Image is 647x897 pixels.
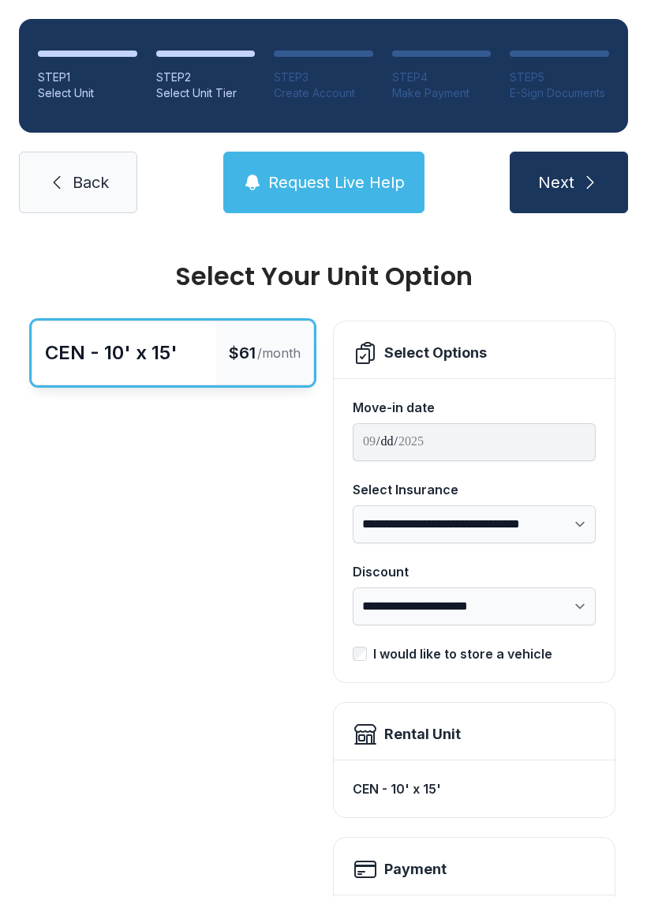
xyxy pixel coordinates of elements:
div: Make Payment [392,85,492,101]
div: E-Sign Documents [510,85,609,101]
h2: Payment [384,858,447,880]
div: Select Unit Tier [156,85,256,101]
div: STEP 2 [156,69,256,85]
span: $61 [229,342,256,364]
div: Select Insurance [353,480,596,499]
span: /month [257,343,301,362]
div: Rental Unit [384,723,461,745]
div: CEN - 10' x 15' [353,773,596,805]
div: Select Your Unit Option [32,264,615,289]
div: CEN - 10' x 15' [45,340,178,366]
div: Move-in date [353,398,596,417]
div: Select Options [384,342,487,364]
input: Move-in date [353,423,596,461]
div: Discount [353,562,596,581]
div: STEP 1 [38,69,137,85]
span: Next [538,171,574,193]
div: Select Unit [38,85,137,101]
div: STEP 3 [274,69,373,85]
div: STEP 5 [510,69,609,85]
select: Select Insurance [353,505,596,543]
div: Create Account [274,85,373,101]
div: I would like to store a vehicle [373,644,552,663]
span: Request Live Help [268,171,405,193]
div: STEP 4 [392,69,492,85]
span: Back [73,171,109,193]
select: Discount [353,587,596,625]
